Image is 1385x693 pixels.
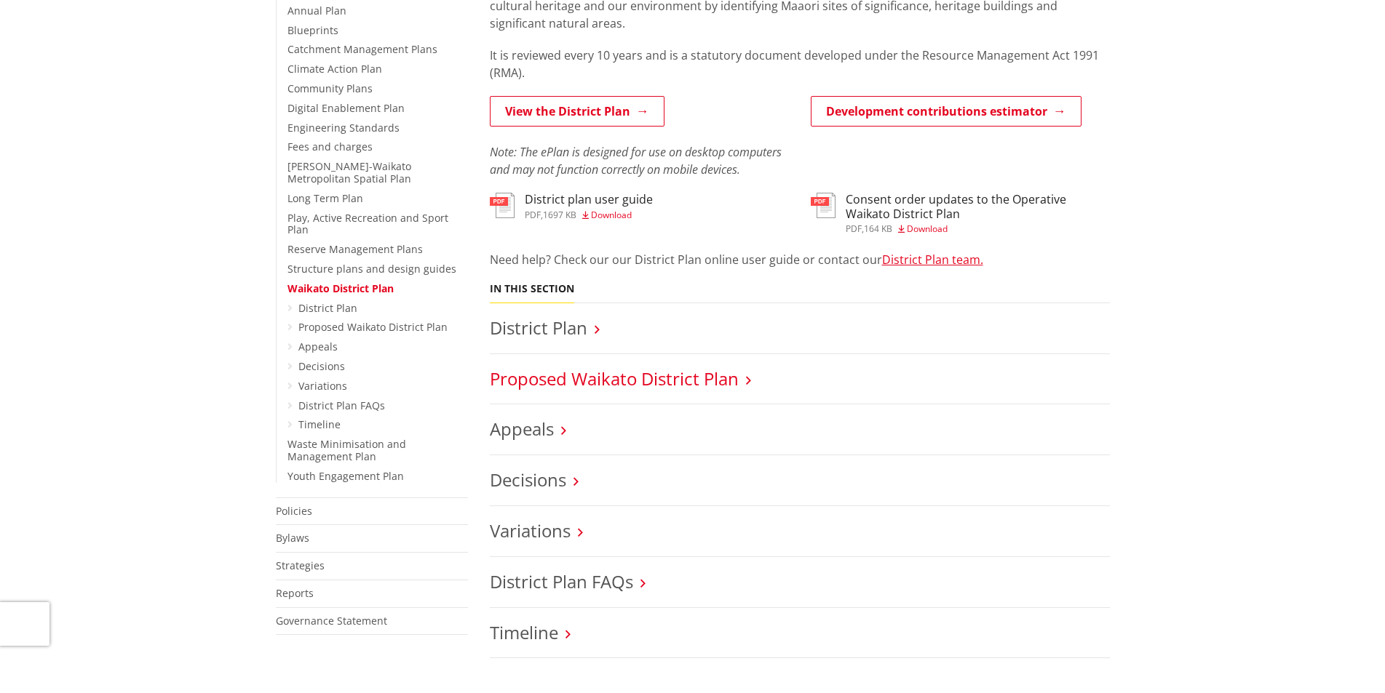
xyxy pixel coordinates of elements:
[287,469,404,483] a: Youth Engagement Plan
[287,262,456,276] a: Structure plans and design guides
[276,531,309,545] a: Bylaws
[490,47,1110,81] p: It is reviewed every 10 years and is a statutory document developed under the Resource Management...
[276,586,314,600] a: Reports
[907,223,948,235] span: Download
[298,359,345,373] a: Decisions
[1318,632,1370,684] iframe: Messenger Launcher
[287,140,373,153] a: Fees and charges
[276,558,325,572] a: Strategies
[287,437,406,463] a: Waste Minimisation and Management Plan
[490,417,554,441] a: Appeals
[846,223,862,235] span: pdf
[287,191,363,205] a: Long Term Plan
[287,242,423,256] a: Reserve Management Plans
[591,209,632,221] span: Download
[811,193,1110,233] a: Consent order updates to the Operative Waikato District Plan pdf,164 KB Download
[490,620,558,644] a: Timeline
[490,193,515,218] img: document-pdf.svg
[525,211,653,220] div: ,
[490,283,574,295] h5: In this section
[490,569,633,593] a: District Plan FAQs
[490,366,739,390] a: Proposed Waikato District Plan
[811,193,836,218] img: document-pdf.svg
[276,504,312,518] a: Policies
[287,62,382,76] a: Climate Action Plan
[298,340,338,353] a: Appeals
[525,193,653,207] h3: District plan user guide
[846,193,1110,220] h3: Consent order updates to the Operative Waikato District Plan
[490,144,782,177] em: Note: The ePlan is designed for use on desktop computers and may not function correctly on mobile...
[846,225,1110,233] div: ,
[276,614,387,628] a: Governance Statement
[298,320,448,334] a: Proposed Waikato District Plan
[490,316,587,340] a: District Plan
[490,96,664,127] a: View the District Plan
[864,223,892,235] span: 164 KB
[811,96,1082,127] a: Development contributions estimator
[287,101,405,115] a: Digital Enablement Plan
[298,301,357,315] a: District Plan
[490,251,1110,268] p: Need help? Check our our District Plan online user guide or contact our
[287,4,346,17] a: Annual Plan
[298,379,347,393] a: Variations
[298,398,385,412] a: District Plan FAQs
[490,518,571,542] a: Variations
[882,252,983,268] a: District Plan team.
[287,281,394,295] a: Waikato District Plan
[287,23,338,37] a: Blueprints
[543,209,576,221] span: 1697 KB
[298,417,341,431] a: Timeline
[287,42,437,56] a: Catchment Management Plans
[525,209,541,221] span: pdf
[490,193,653,219] a: District plan user guide pdf,1697 KB Download
[490,468,566,492] a: Decisions
[287,121,400,135] a: Engineering Standards
[287,81,373,95] a: Community Plans
[287,211,448,237] a: Play, Active Recreation and Sport Plan
[287,159,411,185] a: [PERSON_NAME]-Waikato Metropolitan Spatial Plan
